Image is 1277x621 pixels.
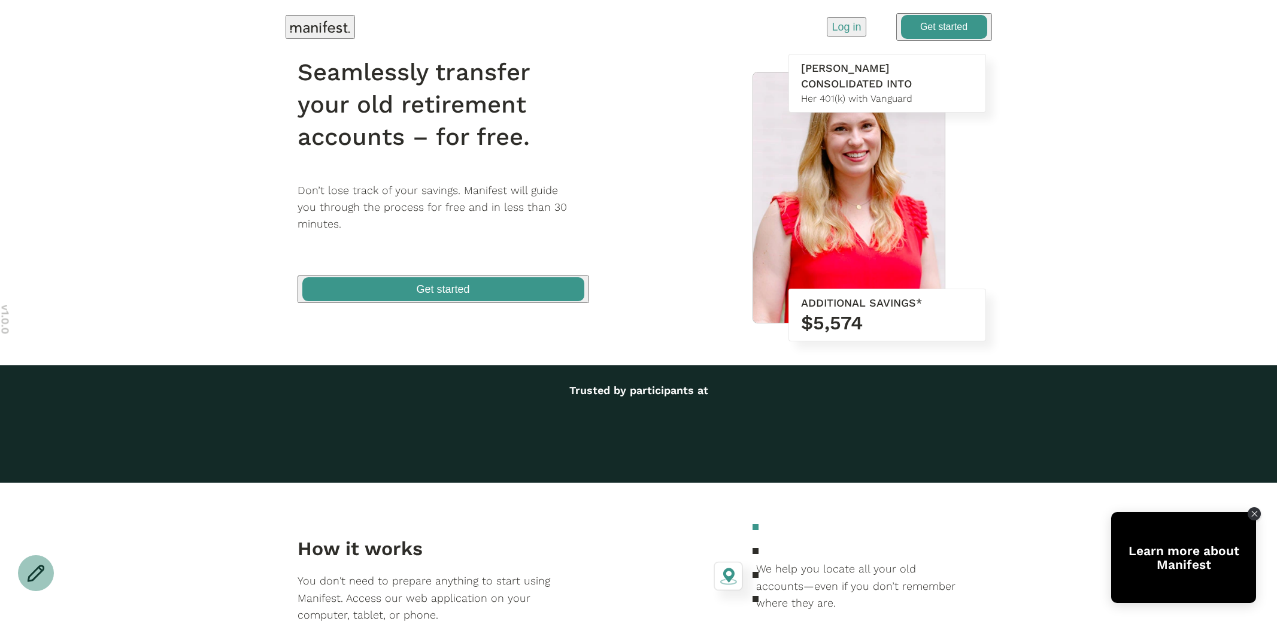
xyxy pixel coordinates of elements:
[801,92,973,106] div: Her 401(k) with Vanguard
[1111,512,1256,603] div: Open Tolstoy
[298,537,565,561] h3: How it works
[1111,512,1256,603] div: Tolstoy bubble widget
[298,56,605,153] h1: Seamlessly transfer your old retirement accounts – for free.
[896,13,992,41] button: Get started
[832,19,861,35] p: Log in
[801,295,973,311] div: ADDITIONAL SAVINGS*
[827,17,866,37] button: Log in
[1111,512,1256,603] div: Open Tolstoy widget
[801,311,973,335] h3: $5,574
[1248,507,1261,520] div: Close Tolstoy widget
[298,182,605,233] p: Don’t lose track of your savings. Manifest will guide you through the process for free and in les...
[801,60,973,92] div: [PERSON_NAME] CONSOLIDATED INTO
[753,72,945,329] img: Meredith
[298,275,589,303] button: Get started
[1111,544,1256,571] div: Learn more about Manifest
